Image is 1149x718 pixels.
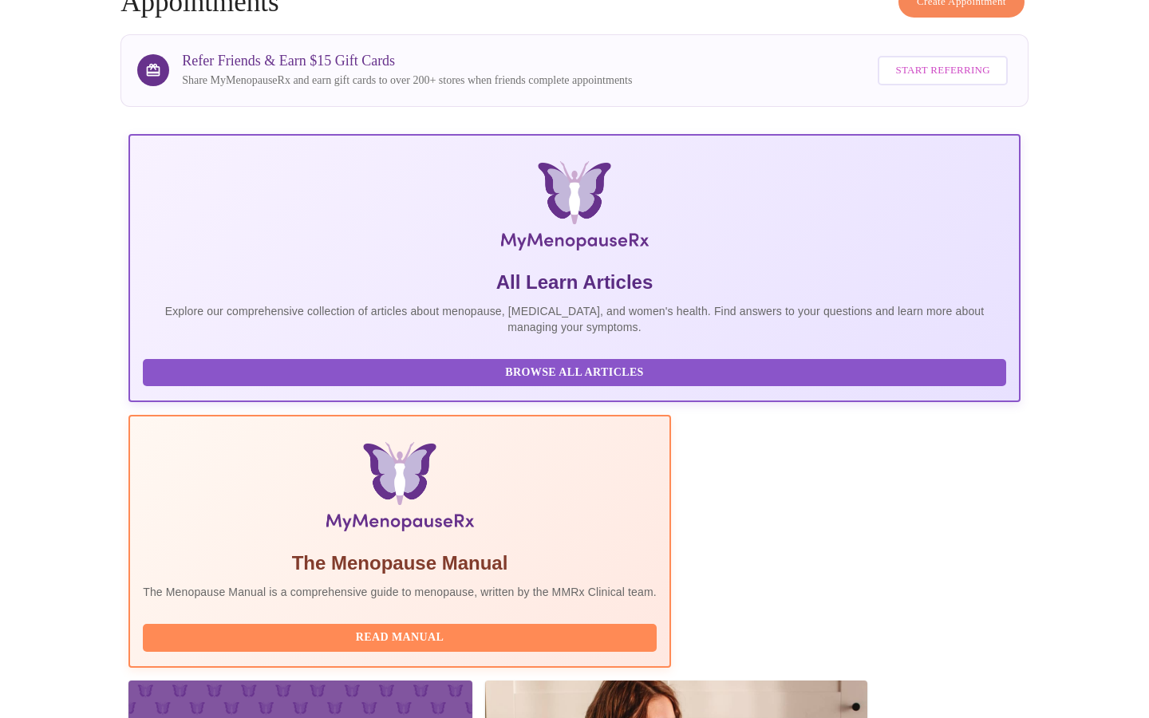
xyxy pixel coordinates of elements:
p: The Menopause Manual is a comprehensive guide to menopause, written by the MMRx Clinical team. [143,584,657,600]
p: Explore our comprehensive collection of articles about menopause, [MEDICAL_DATA], and women's hea... [143,303,1006,335]
img: Menopause Manual [224,442,574,538]
a: Start Referring [874,48,1011,93]
h5: All Learn Articles [143,270,1006,295]
a: Read Manual [143,629,661,643]
img: MyMenopauseRx Logo [277,161,872,257]
button: Start Referring [878,56,1007,85]
a: Browse All Articles [143,365,1010,378]
span: Read Manual [159,628,641,648]
p: Share MyMenopauseRx and earn gift cards to over 200+ stores when friends complete appointments [182,73,632,89]
button: Browse All Articles [143,359,1006,387]
span: Browse All Articles [159,363,990,383]
h3: Refer Friends & Earn $15 Gift Cards [182,53,632,69]
h5: The Menopause Manual [143,550,657,576]
span: Start Referring [895,61,989,80]
button: Read Manual [143,624,657,652]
